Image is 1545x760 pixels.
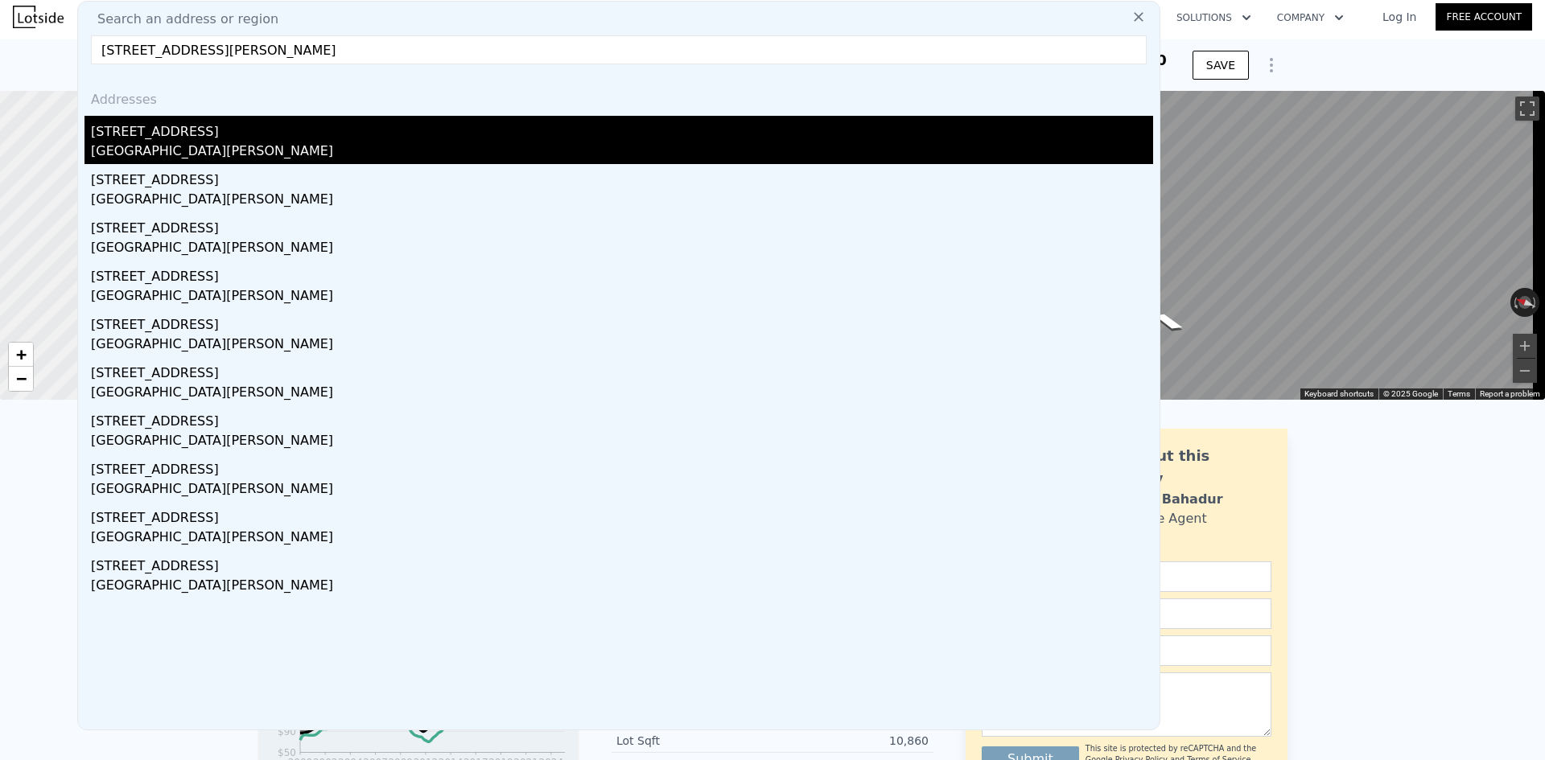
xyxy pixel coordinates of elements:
button: Rotate clockwise [1531,288,1540,317]
div: [STREET_ADDRESS] [91,261,1153,286]
div: [STREET_ADDRESS] [91,164,1153,190]
div: [GEOGRAPHIC_DATA][PERSON_NAME] [91,286,1153,309]
div: [STREET_ADDRESS] [91,116,1153,142]
img: Lotside [13,6,64,28]
div: Addresses [84,77,1153,116]
div: [STREET_ADDRESS] [91,405,1153,431]
div: [GEOGRAPHIC_DATA][PERSON_NAME] [91,335,1153,357]
button: Company [1264,3,1357,32]
div: [STREET_ADDRESS] [91,454,1153,479]
div: Lot Sqft [616,733,772,749]
div: Ask about this property [1092,445,1271,490]
tspan: $50 [278,747,296,758]
div: [GEOGRAPHIC_DATA][PERSON_NAME] [91,528,1153,550]
div: [GEOGRAPHIC_DATA][PERSON_NAME] [91,383,1153,405]
button: Toggle fullscreen view [1515,97,1539,121]
a: Zoom out [9,367,33,391]
a: Terms (opens in new tab) [1448,389,1470,398]
a: Free Account [1436,3,1532,31]
button: Zoom out [1513,359,1537,383]
tspan: $90 [278,726,296,737]
div: [STREET_ADDRESS] [91,357,1153,383]
input: Enter an address, city, region, neighborhood or zip code [91,35,1147,64]
div: [GEOGRAPHIC_DATA][PERSON_NAME] [91,142,1153,164]
div: Siddhant Bahadur [1092,490,1223,509]
span: − [16,368,27,388]
a: Report a problem [1480,389,1540,398]
div: [GEOGRAPHIC_DATA][PERSON_NAME] [91,190,1153,212]
span: Search an address or region [84,10,278,29]
span: + [16,344,27,364]
div: [GEOGRAPHIC_DATA][PERSON_NAME] [91,431,1153,454]
button: Keyboard shortcuts [1304,388,1374,400]
button: Show Options [1255,49,1287,81]
div: 10,860 [772,733,929,749]
button: Zoom in [1513,334,1537,358]
div: [GEOGRAPHIC_DATA][PERSON_NAME] [91,238,1153,261]
a: Zoom in [9,343,33,367]
a: Log In [1363,9,1436,25]
span: © 2025 Google [1383,389,1438,398]
button: Solutions [1164,3,1264,32]
div: [STREET_ADDRESS] [91,550,1153,576]
button: SAVE [1193,51,1249,80]
div: [GEOGRAPHIC_DATA][PERSON_NAME] [91,479,1153,502]
div: [STREET_ADDRESS] [91,309,1153,335]
button: Rotate counterclockwise [1510,288,1519,317]
div: [STREET_ADDRESS] [91,212,1153,238]
div: [STREET_ADDRESS] [91,502,1153,528]
div: [GEOGRAPHIC_DATA][PERSON_NAME] [91,576,1153,598]
button: Reset the view [1510,292,1541,314]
